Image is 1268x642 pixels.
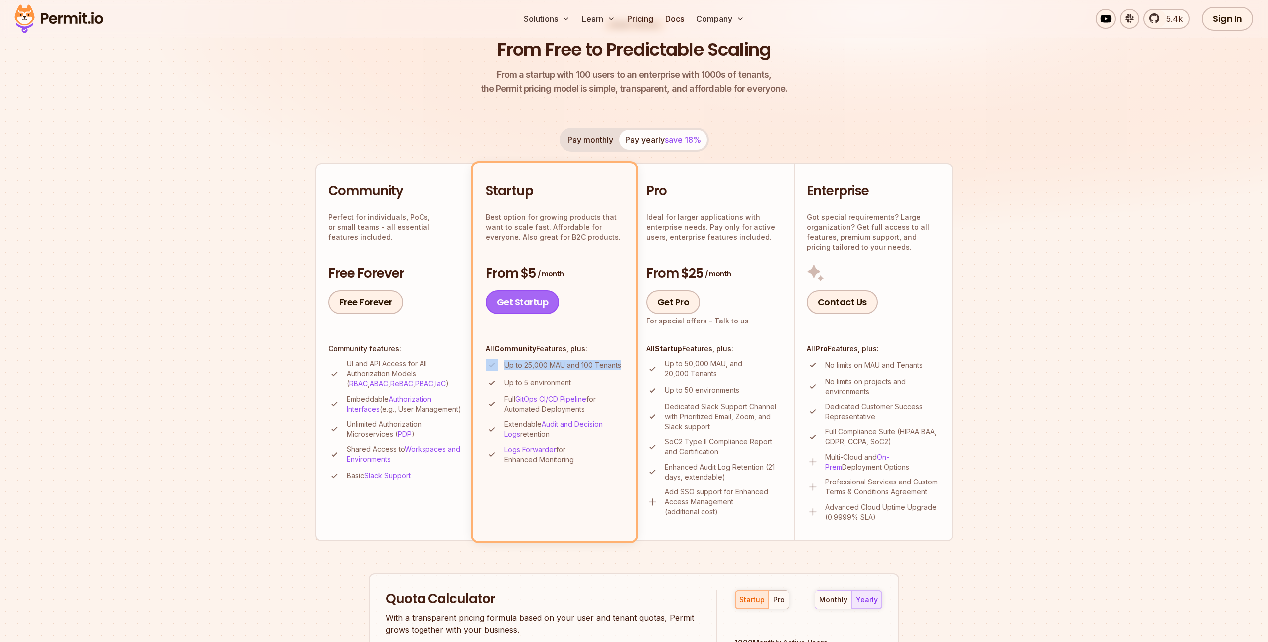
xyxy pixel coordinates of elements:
[562,130,619,150] button: Pay monthly
[807,344,940,354] h4: All Features, plus:
[390,379,413,388] a: ReBAC
[825,477,940,497] p: Professional Services and Custom Terms & Conditions Agreement
[415,379,433,388] a: PBAC
[10,2,108,36] img: Permit logo
[494,344,536,353] strong: Community
[1160,13,1183,25] span: 5.4k
[665,402,782,432] p: Dedicated Slack Support Channel with Prioritized Email, Zoom, and Slack support
[347,444,463,464] p: Shared Access to
[328,212,463,242] p: Perfect for individuals, PoCs, or small teams - all essential features included.
[328,265,463,283] h3: Free Forever
[364,471,411,480] a: Slack Support
[646,344,782,354] h4: All Features, plus:
[349,379,368,388] a: RBAC
[825,360,923,370] p: No limits on MAU and Tenants
[481,68,788,82] span: From a startup with 100 users to an enterprise with 1000s of tenants,
[386,612,699,636] p: With a transparent pricing formula based on your user and tenant quotas, Permit grows together wi...
[815,344,828,353] strong: Pro
[370,379,388,388] a: ABAC
[825,452,940,472] p: Multi-Cloud and Deployment Options
[504,394,623,414] p: Full for Automated Deployments
[486,344,623,354] h4: All Features, plus:
[538,269,564,279] span: / month
[646,316,749,326] div: For special offers -
[825,377,940,397] p: No limits on projects and environments
[497,37,771,62] h1: From Free to Predictable Scaling
[665,359,782,379] p: Up to 50,000 MAU, and 20,000 Tenants
[807,182,940,200] h2: Enterprise
[328,344,463,354] h4: Community features:
[1143,9,1190,29] a: 5.4k
[646,290,701,314] a: Get Pro
[646,182,782,200] h2: Pro
[504,445,623,465] p: for Enhanced Monitoring
[347,394,463,414] p: Embeddable (e.g., User Management)
[714,317,749,325] a: Talk to us
[504,445,556,454] a: Logs Forwarder
[481,68,788,96] p: the Permit pricing model is simple, transparent, and affordable for everyone.
[486,212,623,242] p: Best option for growing products that want to scale fast. Affordable for everyone. Also great for...
[386,590,699,608] h2: Quota Calculator
[665,487,782,517] p: Add SSO support for Enhanced Access Management (additional cost)
[347,471,411,481] p: Basic
[328,290,403,314] a: Free Forever
[623,9,657,29] a: Pricing
[347,395,431,413] a: Authorization Interfaces
[520,9,574,29] button: Solutions
[825,502,940,522] p: Advanced Cloud Uptime Upgrade (0.9999% SLA)
[819,595,847,605] div: monthly
[773,595,785,605] div: pro
[661,9,688,29] a: Docs
[504,360,621,370] p: Up to 25,000 MAU and 100 Tenants
[328,182,463,200] h2: Community
[515,395,586,403] a: GitOps CI/CD Pipeline
[646,265,782,283] h3: From $25
[486,182,623,200] h2: Startup
[435,379,446,388] a: IaC
[807,290,878,314] a: Contact Us
[825,427,940,447] p: Full Compliance Suite (HIPAA BAA, GDPR, CCPA, SoC2)
[504,420,603,438] a: Audit and Decision Logs
[486,265,623,283] h3: From $5
[705,269,731,279] span: / month
[655,344,682,353] strong: Startup
[504,419,623,439] p: Extendable retention
[665,437,782,457] p: SoC2 Type II Compliance Report and Certification
[825,402,940,422] p: Dedicated Customer Success Representative
[347,419,463,439] p: Unlimited Authorization Microservices ( )
[807,212,940,252] p: Got special requirements? Large organization? Get full access to all features, premium support, a...
[398,430,412,438] a: PDP
[347,359,463,389] p: UI and API Access for All Authorization Models ( , , , , )
[1202,7,1253,31] a: Sign In
[646,212,782,242] p: Ideal for larger applications with enterprise needs. Pay only for active users, enterprise featur...
[665,462,782,482] p: Enhanced Audit Log Retention (21 days, extendable)
[486,290,560,314] a: Get Startup
[504,378,571,388] p: Up to 5 environment
[825,453,889,471] a: On-Prem
[665,385,739,395] p: Up to 50 environments
[578,9,619,29] button: Learn
[692,9,748,29] button: Company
